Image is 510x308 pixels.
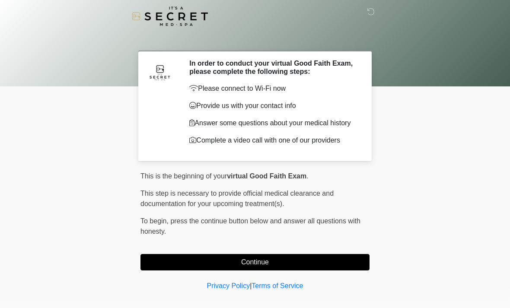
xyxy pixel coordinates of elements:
p: Complete a video call with one of our providers [189,135,357,146]
a: | [250,282,252,289]
a: Terms of Service [252,282,303,289]
span: To begin, [140,217,170,225]
img: It's A Secret Med Spa Logo [132,6,208,26]
p: Provide us with your contact info [189,101,357,111]
span: This is the beginning of your [140,172,227,180]
p: Please connect to Wi-Fi now [189,83,357,94]
img: Agent Avatar [147,59,173,85]
h2: In order to conduct your virtual Good Faith Exam, please complete the following steps: [189,59,357,76]
strong: virtual Good Faith Exam [227,172,306,180]
h1: ‎ ‎ [134,31,376,47]
span: press the continue button below and answer all questions with honesty. [140,217,360,235]
p: Answer some questions about your medical history [189,118,357,128]
span: This step is necessary to provide official medical clearance and documentation for your upcoming ... [140,190,334,207]
span: . [306,172,308,180]
a: Privacy Policy [207,282,250,289]
button: Continue [140,254,370,270]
